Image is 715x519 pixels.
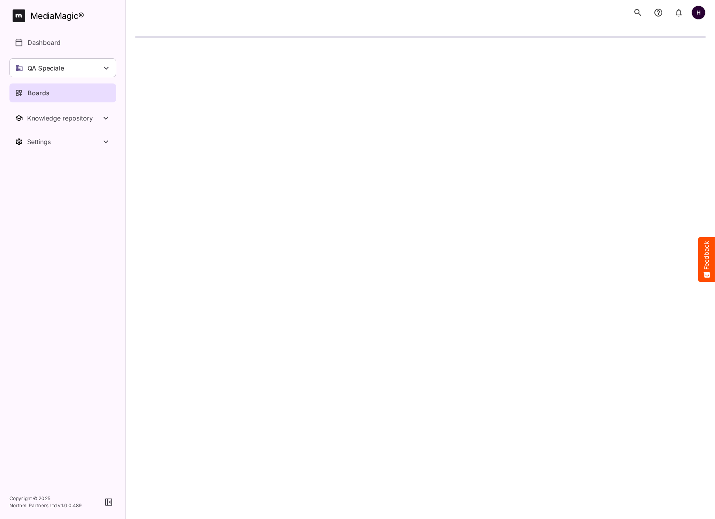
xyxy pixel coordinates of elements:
[28,38,61,47] p: Dashboard
[698,237,715,282] button: Feedback
[9,495,82,502] p: Copyright © 2025
[691,6,706,20] div: H
[9,33,116,52] a: Dashboard
[9,109,116,128] nav: Knowledge repository
[13,9,116,22] a: MediaMagic®
[9,132,116,151] nav: Settings
[9,109,116,128] button: Toggle Knowledge repository
[28,88,50,98] p: Boards
[671,5,687,20] button: notifications
[27,138,101,146] div: Settings
[9,83,116,102] a: Boards
[30,9,84,22] div: MediaMagic ®
[9,502,82,509] p: Northell Partners Ltd v 1.0.0.489
[9,132,116,151] button: Toggle Settings
[650,5,666,20] button: notifications
[27,114,101,122] div: Knowledge repository
[630,5,646,20] button: search
[28,63,64,73] p: QA Speciale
